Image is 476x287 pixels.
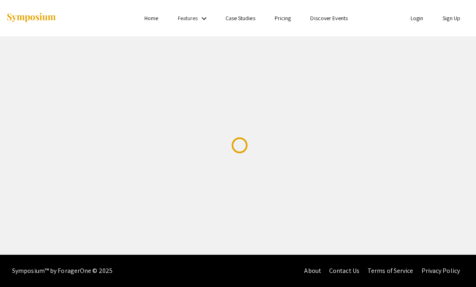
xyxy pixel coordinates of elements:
div: Symposium™ by ForagerOne © 2025 [12,255,113,287]
a: Privacy Policy [422,266,460,275]
a: Features [178,14,198,22]
img: Symposium by ForagerOne [6,12,56,23]
a: Terms of Service [367,266,413,275]
mat-icon: Expand Features list [199,14,209,23]
a: Home [144,14,158,22]
a: Contact Us [329,266,359,275]
a: Pricing [275,14,291,22]
a: Sign Up [443,14,460,22]
a: About [304,266,321,275]
a: Case Studies [225,14,255,22]
a: Discover Events [310,14,348,22]
a: Login [411,14,424,22]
